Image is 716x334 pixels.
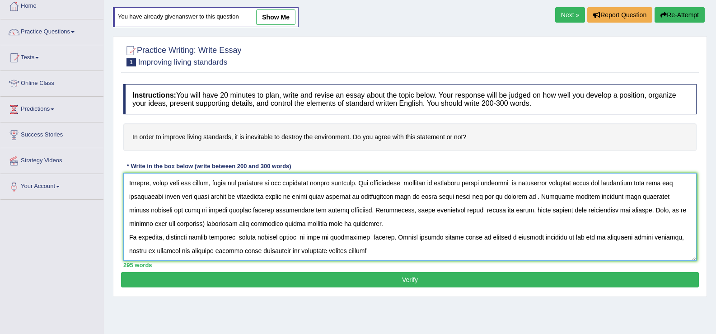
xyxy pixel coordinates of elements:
[123,162,295,171] div: * Write in the box below (write between 200 and 300 words)
[0,122,103,145] a: Success Stories
[123,261,697,269] div: 295 words
[655,7,705,23] button: Re-Attempt
[132,91,176,99] b: Instructions:
[138,58,227,66] small: Improving living standards
[0,71,103,94] a: Online Class
[256,9,295,25] a: show me
[0,174,103,197] a: Your Account
[555,7,585,23] a: Next »
[123,44,241,66] h2: Practice Writing: Write Essay
[0,45,103,68] a: Tests
[587,7,652,23] button: Report Question
[113,7,299,27] div: You have already given answer to this question
[126,58,136,66] span: 1
[123,123,697,151] h4: In order to improve living standards, it is inevitable to destroy the environment. Do you agree w...
[0,148,103,171] a: Strategy Videos
[123,84,697,114] h4: You will have 20 minutes to plan, write and revise an essay about the topic below. Your response ...
[0,19,103,42] a: Practice Questions
[0,97,103,119] a: Predictions
[121,272,699,287] button: Verify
